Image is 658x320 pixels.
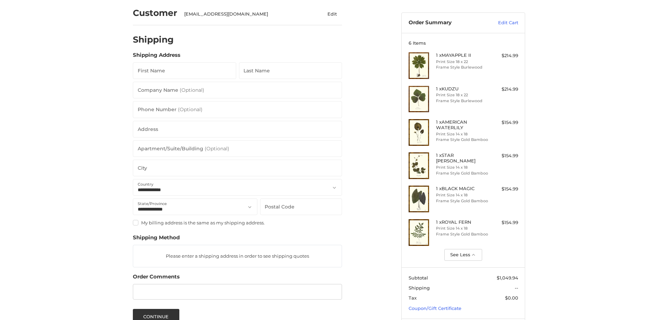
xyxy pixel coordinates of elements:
[436,152,489,164] h4: 1 x STAR [PERSON_NAME]
[133,273,180,284] legend: Order Comments
[133,234,180,245] legend: Shipping Method
[436,119,489,131] h4: 1 x AMERICAN WATERLILY
[138,200,167,207] label: State/Province
[436,59,489,65] li: Print Size 18 x 22
[483,19,518,26] a: Edit Cart
[497,275,518,281] span: $1,049.94
[491,86,518,93] div: $214.99
[409,19,483,26] h3: Order Summary
[138,140,229,157] label: Apartment/Suite/Building
[265,198,294,215] label: Postal Code
[436,52,489,58] h4: 1 x MAYAPPLE II
[436,92,489,98] li: Print Size 18 x 22
[436,186,489,191] h4: 1 x BLACK MAGIC
[491,152,518,159] div: $154.99
[505,295,518,301] span: $0.00
[436,225,489,231] li: Print Size 14 x 18
[444,249,482,261] button: See Less
[133,51,180,62] legend: Shipping Address
[436,198,489,204] li: Frame Style Gold Bamboo
[138,180,153,188] label: Country
[205,145,229,152] small: (Optional)
[491,119,518,126] div: $154.99
[138,160,147,177] label: City
[436,219,489,225] h4: 1 x ROYAL FERN
[436,98,489,104] li: Frame Style Burlewood
[322,9,342,19] button: Edit
[138,101,203,118] label: Phone Number
[409,295,417,301] span: Tax
[133,249,342,263] p: Please enter a shipping address in order to see shipping quotes
[491,219,518,226] div: $154.99
[436,137,489,143] li: Frame Style Gold Bamboo
[436,231,489,237] li: Frame Style Gold Bamboo
[436,192,489,198] li: Print Size 14 x 18
[436,64,489,70] li: Frame Style Burlewood
[515,285,518,291] span: --
[178,106,203,113] small: (Optional)
[184,11,309,18] div: [EMAIL_ADDRESS][DOMAIN_NAME]
[138,62,165,79] label: First Name
[436,165,489,170] li: Print Size 14 x 18
[409,40,518,46] h3: 6 Items
[138,82,204,99] label: Company Name
[491,186,518,193] div: $154.99
[243,62,270,79] label: Last Name
[133,34,174,45] h2: Shipping
[409,305,461,311] a: Coupon/Gift Certificate
[133,220,342,225] label: My billing address is the same as my shipping address.
[491,52,518,59] div: $214.99
[138,121,158,138] label: Address
[180,87,204,93] small: (Optional)
[436,131,489,137] li: Print Size 14 x 18
[409,275,428,281] span: Subtotal
[409,285,430,291] span: Shipping
[436,86,489,91] h4: 1 x KUDZU
[133,8,177,18] h2: Customer
[436,170,489,176] li: Frame Style Gold Bamboo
